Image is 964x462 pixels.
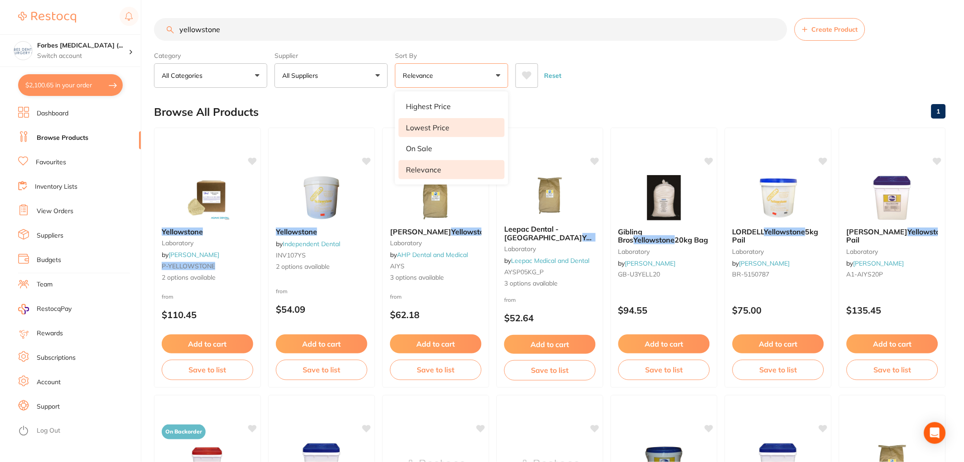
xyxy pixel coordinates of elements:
img: Leepac Dental - Ainsworth Yellowstone - High Quality Dental Product [521,172,579,218]
a: Browse Products [37,133,88,143]
label: Supplier [275,52,388,60]
img: LORDELL Yellowstone 5kg Pail [749,175,808,220]
span: by [618,259,676,267]
h4: Forbes Dental Surgery (DentalTown 6) [37,41,129,50]
em: Yellowstone [276,227,317,236]
a: Independent Dental [283,240,340,248]
span: 2 options available [276,262,367,271]
a: [PERSON_NAME] [169,251,219,259]
a: Account [37,378,61,387]
small: laboratory [733,248,824,255]
h2: Browse All Products [154,106,259,119]
button: Add to cart [276,334,367,353]
button: Save to list [162,360,253,380]
button: Add to cart [618,334,710,353]
span: by [733,259,790,267]
a: Leepac Medical and Dental [511,257,590,265]
span: On Backorder [162,424,206,439]
button: Save to list [504,360,596,380]
img: Yellowstone [178,175,237,220]
span: LORDELL [733,227,764,236]
button: All Categories [154,63,267,88]
span: by [390,251,468,259]
span: by [847,259,904,267]
b: Gibling Bros Yellowstone 20kg Bag [618,228,710,244]
img: Restocq Logo [18,12,76,23]
span: Leepac Dental - [GEOGRAPHIC_DATA] [504,224,583,242]
em: Yellowstone [634,235,675,244]
a: Dashboard [37,109,68,118]
a: Suppliers [37,231,63,240]
b: LORDELL Yellowstone 5kg Pail [733,228,824,244]
span: from [504,296,516,303]
p: $54.09 [276,304,367,314]
img: Gibling Bros Yellowstone 20kg Bag [635,175,694,220]
a: View Orders [37,207,73,216]
span: [PERSON_NAME] [390,227,451,236]
button: Add to cart [504,335,596,354]
span: 20kg Bag [675,235,709,244]
small: laboratory [504,245,596,252]
span: 3 options available [504,279,596,288]
a: Budgets [37,256,61,265]
p: Relevance [403,71,437,80]
em: Yellowstone [908,227,949,236]
p: All Categories [162,71,206,80]
button: Save to list [733,360,824,380]
a: [PERSON_NAME] [739,259,790,267]
span: Gibling Bros [618,227,643,244]
em: Yellowstone [583,233,624,242]
label: Category [154,52,267,60]
button: Add to cart [162,334,253,353]
b: Yellowstone [162,228,253,236]
span: by [162,251,219,259]
p: $75.00 [733,305,824,315]
small: laboratory [618,248,710,255]
span: RestocqPay [37,305,72,314]
div: Open Intercom Messenger [924,422,946,444]
button: Log Out [18,424,138,438]
button: Add to cart [733,334,824,353]
img: AINSWORTH Yellowstone 20kg Pail [863,175,922,220]
a: Favourites [36,158,66,167]
a: Restocq Logo [18,7,76,28]
em: Yellowstone [162,227,203,236]
span: AIYS [390,262,405,270]
span: from [276,288,288,295]
b: AINSWORTH Yellowstone 20kg Pail [847,228,938,244]
p: $62.18 [390,310,482,320]
a: Rewards [37,329,63,338]
a: RestocqPay [18,304,72,314]
span: AYSP05KG_P [504,268,544,276]
p: All Suppliers [282,71,322,80]
span: 2 options available [162,273,253,282]
button: Reset [542,63,564,88]
label: Sort By [395,52,508,60]
span: by [504,257,590,265]
a: Log Out [37,426,60,435]
span: 3 options available [390,273,482,282]
em: Yellowstone [451,227,492,236]
span: INV107YS [276,251,306,259]
span: from [390,293,402,300]
a: Subscriptions [37,353,76,362]
button: Add to cart [847,334,938,353]
p: Switch account [37,52,129,61]
p: Highest Price [406,102,451,110]
p: $52.64 [504,313,596,323]
small: laboratory [162,239,253,247]
a: AHP Dental and Medical [397,251,468,259]
button: Save to list [276,360,367,380]
img: Forbes Dental Surgery (DentalTown 6) [14,42,32,60]
a: 1 [931,102,946,120]
span: from [162,293,174,300]
button: Create Product [795,18,865,41]
p: $94.55 [618,305,710,315]
button: Save to list [390,360,482,380]
span: GB-U3YELL20 [618,270,660,278]
span: 5kg Pail [733,227,819,244]
img: Ainsworth Yellowstone [406,175,465,220]
a: Support [37,402,60,411]
img: RestocqPay [18,304,29,314]
button: Save to list [618,360,710,380]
